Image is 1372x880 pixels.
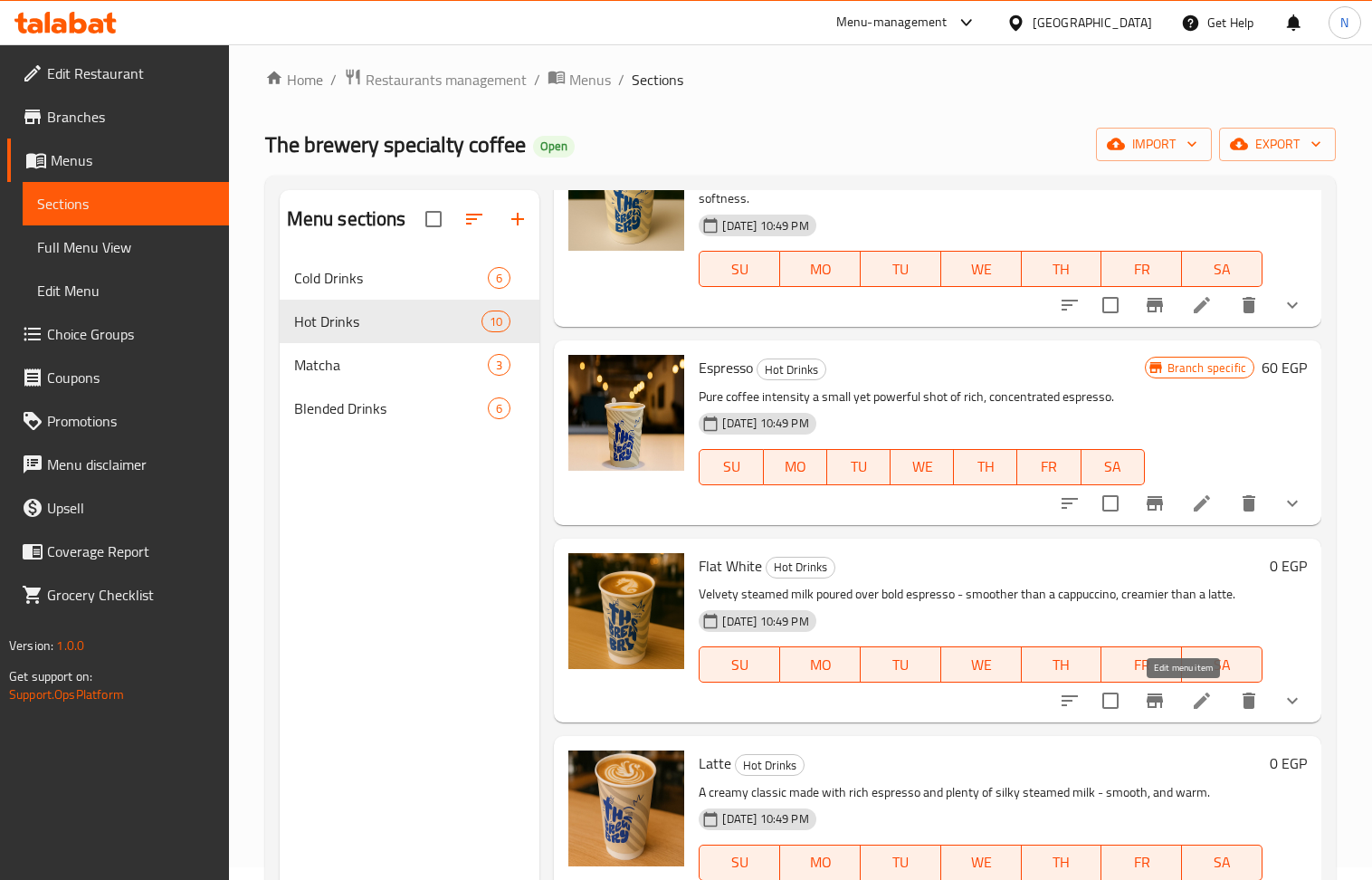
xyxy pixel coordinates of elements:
[7,443,229,486] a: Menu disclaimer
[344,68,527,91] a: Restaurants management
[488,397,510,419] div: items
[1048,283,1091,327] button: sort-choices
[23,182,229,225] a: Sections
[1022,251,1102,287] button: TH
[787,849,853,875] span: MO
[1091,286,1129,324] span: Select to update
[280,300,540,343] div: Hot Drinks10
[1017,449,1081,485] button: FR
[1029,849,1095,875] span: TH
[7,139,229,182] a: Menus
[453,197,496,241] span: Sort sections
[47,454,214,475] span: Menu disclaimer
[736,755,804,776] span: Hot Drinks
[941,646,1022,683] button: WE
[1091,682,1129,720] span: Select to update
[7,486,229,530] a: Upsell
[47,584,214,606] span: Grocery Checklist
[780,251,861,287] button: MO
[1270,553,1307,579] h6: 0 EGP
[47,62,214,84] span: Edit Restaurant
[7,52,229,95] a: Edit Restaurant
[287,206,406,233] h2: Menu sections
[1227,482,1271,525] button: delete
[47,106,214,128] span: Branches
[23,225,229,269] a: Full Menu View
[294,267,489,289] span: Cold Drinks
[1029,652,1095,678] span: TH
[757,359,825,380] span: Hot Drinks
[1024,454,1073,480] span: FR
[280,387,540,430] div: Blended Drinks6
[954,449,1017,485] button: TH
[414,200,453,238] span: Select all sections
[1022,646,1102,683] button: TH
[1281,690,1303,712] svg: Show Choices
[489,400,510,417] span: 6
[771,454,820,480] span: MO
[569,69,611,91] span: Menus
[1189,256,1255,282] span: SA
[1271,482,1314,525] button: show more
[1096,128,1212,161] button: import
[699,386,1144,408] p: Pure coffee intensity a small yet powerful shot of rich, concentrated espresso.
[715,415,815,432] span: [DATE] 10:49 PM
[7,95,229,139] a: Branches
[488,267,510,289] div: items
[496,197,539,241] button: Add section
[366,69,527,91] span: Restaurants management
[1089,454,1138,480] span: SA
[1271,283,1314,327] button: show more
[766,557,835,579] div: Hot Drinks
[7,573,229,617] a: Grocery Checklist
[861,251,941,287] button: TU
[294,354,489,376] div: Matcha
[1133,283,1177,327] button: Branch-specific-item
[568,355,684,471] img: Espresso
[868,849,934,875] span: TU
[1227,283,1271,327] button: delete
[534,69,540,91] li: /
[489,357,510,374] span: 3
[1227,679,1271,722] button: delete
[715,613,815,630] span: [DATE] 10:49 PM
[764,449,827,485] button: MO
[827,449,891,485] button: TU
[265,68,1336,91] nav: breadcrumb
[891,449,954,485] button: WE
[699,646,780,683] button: SU
[1262,355,1307,380] h6: 60 EGP
[47,540,214,562] span: Coverage Report
[7,530,229,573] a: Coverage Report
[868,256,934,282] span: TU
[1109,849,1175,875] span: FR
[735,754,805,776] div: Hot Drinks
[699,781,1262,804] p: A creamy classic made with rich espresso and plenty of silky steamed milk - smooth, and warm.
[1189,849,1255,875] span: SA
[787,652,853,678] span: MO
[1340,13,1348,33] span: N
[757,359,826,380] div: Hot Drinks
[47,323,214,345] span: Choice Groups
[1182,646,1262,683] button: SA
[47,367,214,388] span: Coupons
[787,256,853,282] span: MO
[47,497,214,519] span: Upsell
[7,356,229,399] a: Coupons
[836,12,948,33] div: Menu-management
[481,311,510,332] div: items
[715,810,815,827] span: [DATE] 10:49 PM
[23,269,229,312] a: Edit Menu
[707,849,773,875] span: SU
[1081,449,1145,485] button: SA
[548,68,611,91] a: Menus
[533,136,575,158] div: Open
[1270,751,1307,776] h6: 0 EGP
[699,750,731,777] span: Latte
[941,251,1022,287] button: WE
[1219,128,1336,161] button: export
[699,449,763,485] button: SU
[330,69,337,91] li: /
[699,552,762,579] span: Flat White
